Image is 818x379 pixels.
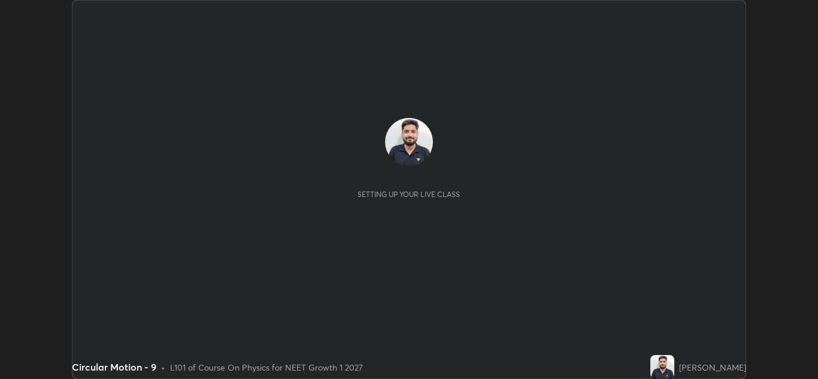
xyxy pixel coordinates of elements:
div: • [161,361,165,374]
img: d3357a0e3dcb4a65ad3c71fec026961c.jpg [385,118,433,166]
div: Circular Motion - 9 [72,360,156,374]
img: d3357a0e3dcb4a65ad3c71fec026961c.jpg [650,355,674,379]
div: L101 of Course On Physics for NEET Growth 1 2027 [170,361,363,374]
div: Setting up your live class [358,190,460,199]
div: [PERSON_NAME] [679,361,746,374]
